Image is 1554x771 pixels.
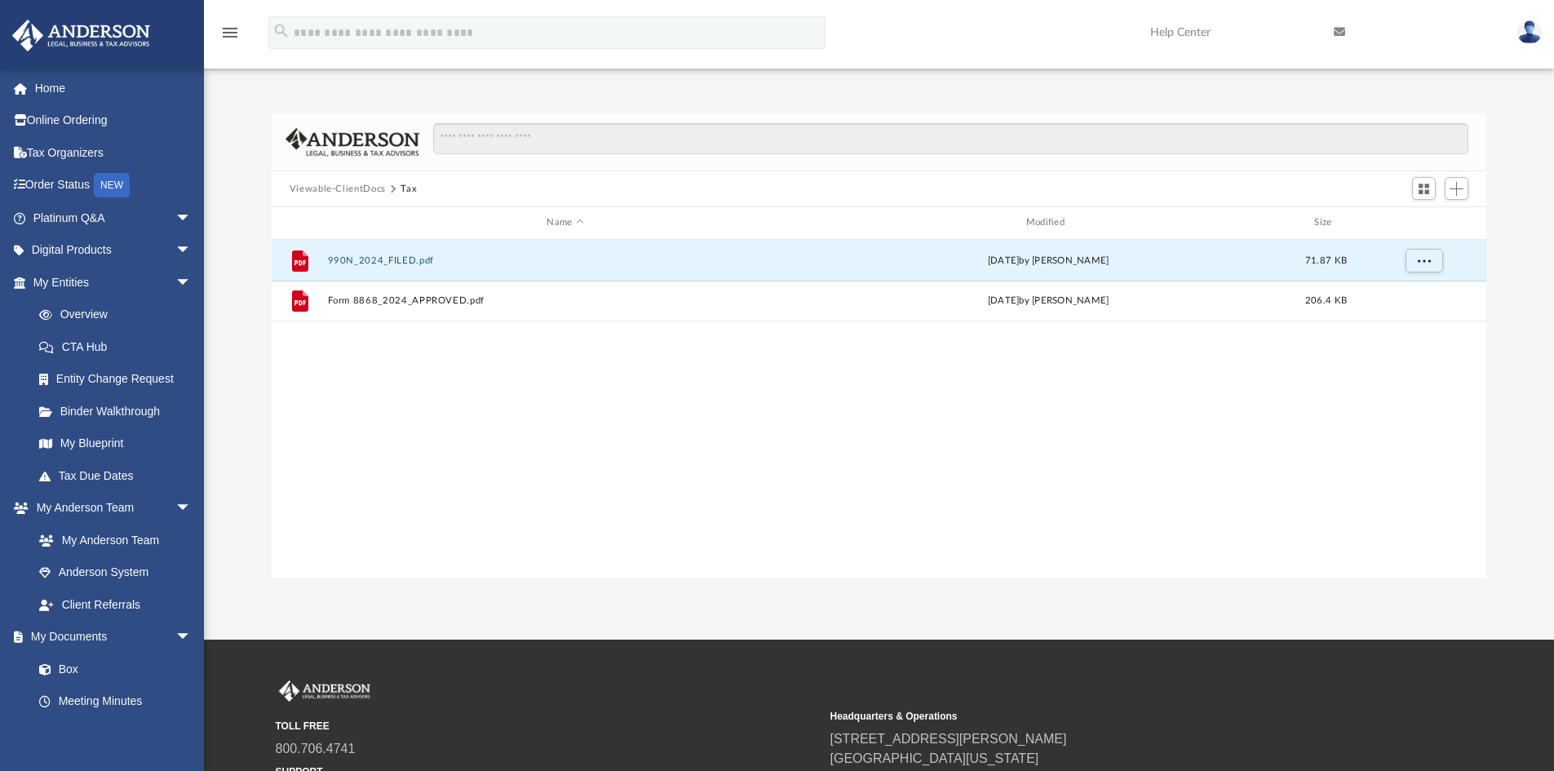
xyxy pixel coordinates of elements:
a: My Blueprint [23,428,208,460]
a: Digital Productsarrow_drop_down [11,234,216,267]
a: Anderson System [23,556,208,589]
button: More options [1405,248,1442,273]
a: Meeting Minutes [23,685,208,718]
span: [DATE] [987,255,1019,264]
a: [GEOGRAPHIC_DATA][US_STATE] [830,751,1039,765]
small: TOLL FREE [276,719,819,733]
button: Tax [401,182,417,197]
div: by [PERSON_NAME] [810,294,1286,308]
button: Add [1445,177,1469,200]
a: Platinum Q&Aarrow_drop_down [11,202,216,234]
div: by [PERSON_NAME] [810,253,1286,268]
span: arrow_drop_down [175,492,208,525]
a: Entity Change Request [23,363,216,396]
input: Search files and folders [433,123,1468,154]
small: Headquarters & Operations [830,709,1374,724]
a: menu [220,31,240,42]
span: arrow_drop_down [175,234,208,268]
div: id [279,215,320,230]
a: CTA Hub [23,330,216,363]
a: Tax Due Dates [23,459,216,492]
div: grid [272,240,1487,578]
button: 990N_2024_FILED.pdf [327,255,803,266]
span: arrow_drop_down [175,202,208,235]
span: [DATE] [987,296,1019,305]
span: 71.87 KB [1305,255,1347,264]
img: Anderson Advisors Platinum Portal [276,680,374,702]
div: Size [1293,215,1358,230]
div: Modified [810,215,1286,230]
div: NEW [94,173,130,197]
a: Overview [23,299,216,331]
a: My Documentsarrow_drop_down [11,621,208,654]
span: 206.4 KB [1305,296,1347,305]
a: Tax Organizers [11,136,216,169]
div: Name [326,215,803,230]
a: Binder Walkthrough [23,395,216,428]
button: Switch to Grid View [1412,177,1437,200]
a: My Anderson Teamarrow_drop_down [11,492,208,525]
a: My Anderson Team [23,524,200,556]
button: Viewable-ClientDocs [290,182,386,197]
button: Form 8868_2024_APPROVED.pdf [327,295,803,306]
i: menu [220,23,240,42]
img: User Pic [1517,20,1542,44]
a: Order StatusNEW [11,169,216,202]
span: arrow_drop_down [175,621,208,654]
img: Anderson Advisors Platinum Portal [7,20,155,51]
a: Client Referrals [23,588,208,621]
i: search [272,22,290,40]
a: Box [23,653,200,685]
a: [STREET_ADDRESS][PERSON_NAME] [830,732,1067,746]
a: 800.706.4741 [276,742,356,755]
a: Online Ordering [11,104,216,137]
div: id [1366,215,1480,230]
a: My Entitiesarrow_drop_down [11,266,216,299]
span: arrow_drop_down [175,266,208,299]
a: Home [11,72,216,104]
